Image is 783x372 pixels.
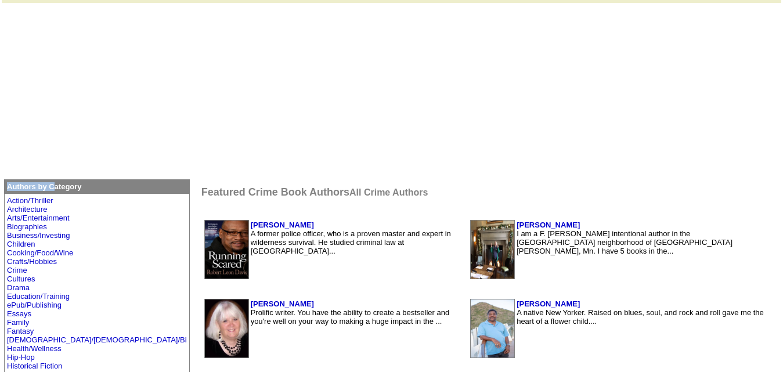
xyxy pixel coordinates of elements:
a: Family [7,318,29,327]
a: Cooking/Food/Wine [7,248,73,257]
img: 187399.jpg [471,299,514,357]
a: Essays [7,309,31,318]
a: ePub/Publishing [7,301,62,309]
font: Featured Crime Book Authors [201,186,349,198]
a: [PERSON_NAME] [517,299,580,308]
font: All Crime Authors [349,187,428,197]
a: Drama [7,283,30,292]
b: Authors by Category [7,182,82,191]
font: A native New Yorker. Raised on blues, soul, and rock and roll gave me the heart of a flower child... [517,308,764,326]
a: [PERSON_NAME] [251,299,314,308]
a: Architecture [7,205,47,214]
img: 51651.jpg [205,221,248,279]
a: Crafts/Hobbies [7,257,57,266]
a: Arts/Entertainment [7,214,70,222]
a: [PERSON_NAME] [251,221,314,229]
a: [DEMOGRAPHIC_DATA]/[DEMOGRAPHIC_DATA]/Bi [7,335,187,344]
a: Biographies [7,222,47,231]
a: Crime [7,266,27,275]
font: I am a F. [PERSON_NAME] intentional author in the [GEOGRAPHIC_DATA] neighborhood of [GEOGRAPHIC_D... [517,229,733,255]
a: Education/Training [7,292,70,301]
a: [PERSON_NAME] [517,221,580,229]
a: Children [7,240,35,248]
a: Business/Investing [7,231,70,240]
a: Historical Fiction [7,362,62,370]
a: Cultures [7,275,35,283]
font: Prolific writer. You have the ability to create a bestseller and you're well on your way to makin... [251,308,450,326]
a: Fantasy [7,327,34,335]
img: 177330.jpeg [471,221,514,279]
iframe: Advertisement [44,9,740,171]
font: A former police officer, who is a proven master and expert in wilderness survival. He studied cri... [251,229,451,255]
a: All Crime Authors [349,186,428,198]
img: 193876.jpg [205,299,248,357]
a: Health/Wellness [7,344,62,353]
a: Action/Thriller [7,196,53,205]
a: Hip-Hop [7,353,35,362]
